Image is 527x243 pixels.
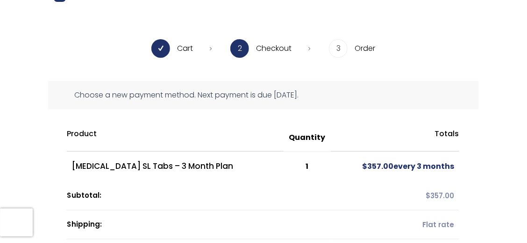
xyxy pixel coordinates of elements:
[151,39,212,58] li: Cart
[331,124,459,152] th: Totals
[329,39,375,58] li: Order
[48,81,478,109] div: Choose a new payment method. Next payment is due [DATE].
[230,39,249,58] span: 2
[67,210,331,239] th: Shipping:
[331,210,459,239] td: Flat rate
[67,152,283,181] td: [MEDICAL_DATA] SL Tabs – 3 Month Plan
[426,191,431,201] span: $
[331,152,459,181] td: every 3 months
[230,39,310,58] li: Checkout
[363,161,394,172] span: 357.00
[363,161,368,172] span: $
[284,124,331,152] th: Quantity
[329,39,348,58] span: 3
[67,181,331,210] th: Subtotal:
[284,152,331,181] td: 1
[426,191,455,201] span: 357.00
[67,124,283,152] th: Product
